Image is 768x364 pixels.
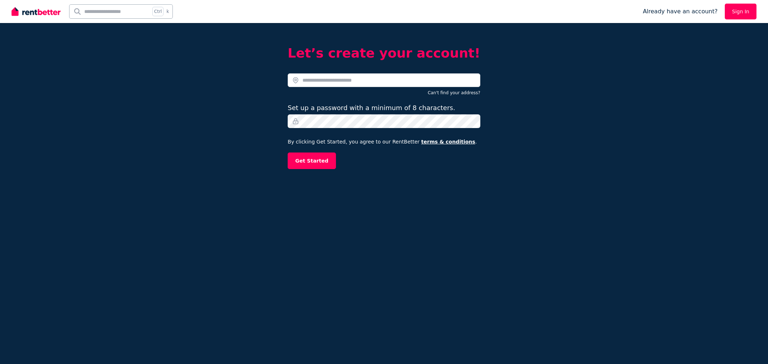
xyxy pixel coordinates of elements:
span: Ctrl [152,7,163,16]
a: Sign In [725,4,756,19]
button: Can't find your address? [428,90,480,96]
img: RentBetter [12,6,60,17]
button: Get Started [288,153,336,169]
span: k [166,9,169,14]
a: terms & conditions [421,139,475,145]
h2: Let’s create your account! [288,46,480,60]
p: By clicking Get Started, you agree to our RentBetter . [288,138,480,145]
label: Set up a password with a minimum of 8 characters. [288,103,455,113]
span: Already have an account? [643,7,718,16]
